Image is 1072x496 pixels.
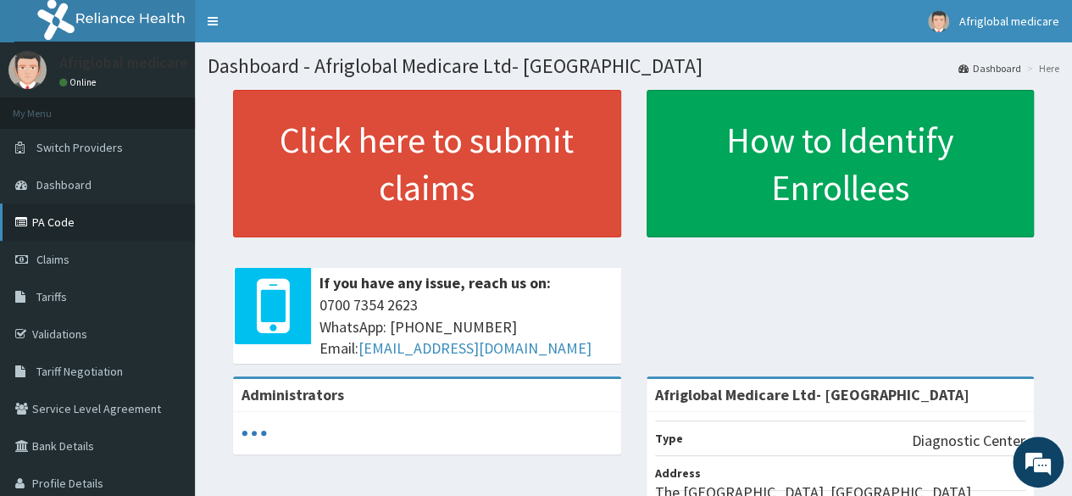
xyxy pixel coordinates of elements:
p: Diagnostic Center [912,430,1025,452]
img: User Image [928,11,949,32]
span: Tariff Negotiation [36,364,123,379]
span: Switch Providers [36,140,123,155]
span: Afriglobal medicare [959,14,1059,29]
a: Online [59,76,100,88]
b: If you have any issue, reach us on: [319,273,551,293]
b: Type [655,431,683,446]
strong: Afriglobal Medicare Ltd- [GEOGRAPHIC_DATA] [655,385,969,404]
a: Click here to submit claims [233,90,621,237]
span: Claims [36,252,69,267]
a: [EMAIL_ADDRESS][DOMAIN_NAME] [358,338,592,358]
svg: audio-loading [242,421,267,446]
span: Tariffs [36,289,67,304]
a: How to Identify Enrollees [647,90,1035,237]
span: 0700 7354 2623 WhatsApp: [PHONE_NUMBER] Email: [319,294,613,359]
p: Afriglobal medicare [59,55,188,70]
a: Dashboard [958,61,1021,75]
b: Address [655,465,701,481]
img: User Image [8,51,47,89]
span: Dashboard [36,177,92,192]
li: Here [1023,61,1059,75]
b: Administrators [242,385,344,404]
h1: Dashboard - Afriglobal Medicare Ltd- [GEOGRAPHIC_DATA] [208,55,1059,77]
